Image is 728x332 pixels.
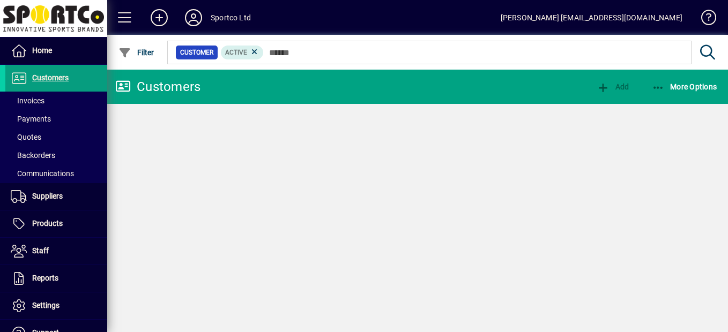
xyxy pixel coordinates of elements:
div: Customers [115,78,200,95]
span: Invoices [11,96,44,105]
span: Suppliers [32,192,63,200]
button: Add [594,77,632,96]
button: More Options [649,77,720,96]
span: Quotes [11,133,41,141]
span: Communications [11,169,74,178]
mat-chip: Activation Status: Active [221,46,264,59]
a: Home [5,37,107,64]
a: Invoices [5,92,107,110]
span: More Options [652,82,717,91]
span: Reports [32,274,58,282]
span: Customer [180,47,213,58]
a: Backorders [5,146,107,164]
span: Add [597,82,629,91]
span: Backorders [11,151,55,160]
span: Settings [32,301,60,310]
a: Suppliers [5,183,107,210]
a: Staff [5,238,107,265]
button: Filter [116,43,157,62]
span: Payments [11,115,51,123]
button: Profile [176,8,211,27]
span: Filter [118,48,154,57]
a: Payments [5,110,107,128]
span: Products [32,219,63,228]
a: Settings [5,292,107,319]
a: Products [5,210,107,237]
div: Sportco Ltd [211,9,251,26]
a: Reports [5,265,107,292]
a: Quotes [5,128,107,146]
span: Customers [32,73,69,82]
div: [PERSON_NAME] [EMAIL_ADDRESS][DOMAIN_NAME] [501,9,682,26]
button: Add [142,8,176,27]
a: Knowledge Base [693,2,715,37]
span: Active [225,49,247,56]
span: Staff [32,246,49,255]
a: Communications [5,164,107,183]
span: Home [32,46,52,55]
